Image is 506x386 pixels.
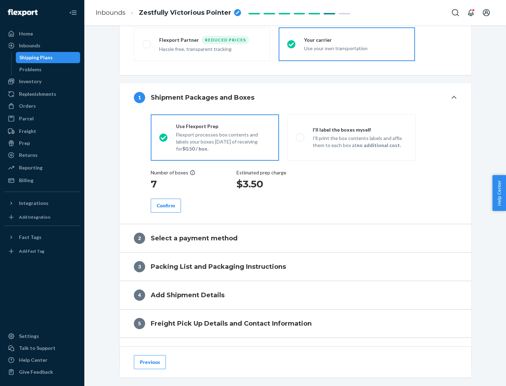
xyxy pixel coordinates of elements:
[19,214,50,220] div: Add Integration
[19,200,48,207] div: Integrations
[151,262,286,271] h4: Packing List and Packaging Instructions
[19,345,56,352] div: Talk to Support
[134,92,145,103] div: 1
[139,8,231,18] span: Zestfully Victorious Pointer
[159,46,262,53] div: Hassle free, transparent tracking
[16,52,80,63] a: Shipping Plans
[120,310,471,338] button: 5Freight Pick Up Details and Contact Information
[304,36,407,44] div: Your carrier
[464,6,478,20] button: Open notifications
[19,177,33,184] div: Billing
[492,175,506,211] button: Help Center
[120,281,471,309] button: 4Add Shipment Details
[151,319,312,328] h4: Freight Pick Up Details and Contact Information
[134,355,166,369] button: Previous
[66,6,80,20] button: Close Navigation
[4,198,80,209] button: Integrations
[236,178,286,190] h1: $3.50
[236,169,286,176] p: Estimated prep charge
[304,45,407,52] div: Use your own transportation
[19,152,38,159] div: Returns
[16,64,80,75] a: Problems
[448,6,462,20] button: Open Search Box
[151,291,225,300] h4: Add Shipment Details
[19,333,39,340] div: Settings
[19,248,44,254] div: Add Fast Tag
[19,42,40,49] div: Inbounds
[19,140,30,147] div: Prep
[176,131,271,152] p: Flexport processes box contents and labels your boxes [DATE] of receiving for .
[19,66,41,73] div: Problems
[4,88,80,100] a: Replenishments
[151,169,195,176] div: Number of boxes
[120,84,471,112] button: 1Shipment Packages and Boxes
[151,93,254,102] h4: Shipment Packages and Boxes
[19,368,53,375] div: Give Feedback
[90,2,247,23] ol: breadcrumbs
[19,234,41,241] div: Fast Tags
[120,224,471,252] button: 2Select a payment method
[313,135,407,149] p: I’ll print the box contents labels and affix them to each box at
[4,28,80,39] a: Home
[134,318,145,329] div: 5
[479,6,493,20] button: Open account menu
[19,115,34,122] div: Parcel
[151,199,181,213] button: Confirm
[4,232,80,243] button: Fast Tags
[4,76,80,87] a: Inventory
[4,212,80,223] a: Add Integration
[4,113,80,124] a: Parcel
[134,261,145,272] div: 3
[159,36,202,44] div: Flexport Partner
[19,30,33,37] div: Home
[313,126,407,133] div: I'll label the boxes myself
[4,354,80,366] a: Help Center
[202,36,249,44] div: Reduced prices
[19,54,53,61] div: Shipping Plans
[4,331,80,342] a: Settings
[151,234,238,243] h4: Select a payment method
[4,175,80,186] a: Billing
[134,233,145,244] div: 2
[4,162,80,173] a: Reporting
[182,146,207,152] strong: $0.50 / box
[8,9,38,16] img: Flexport logo
[19,91,56,98] div: Replenishments
[357,142,401,148] strong: no additional cost.
[120,338,471,366] button: 6Review and Confirm Shipment
[157,202,175,209] div: Confirm
[134,289,145,301] div: 4
[4,100,80,112] a: Orders
[4,246,80,257] a: Add Fast Tag
[19,78,41,85] div: Inventory
[19,164,43,171] div: Reporting
[176,123,271,130] div: Use Flexport Prep
[4,126,80,137] a: Freight
[4,138,80,149] a: Prep
[4,366,80,378] button: Give Feedback
[4,149,80,161] a: Returns
[19,128,36,135] div: Freight
[4,342,80,354] a: Talk to Support
[151,178,195,190] h1: 7
[96,9,125,16] a: Inbounds
[120,253,471,281] button: 3Packing List and Packaging Instructions
[19,357,47,364] div: Help Center
[4,40,80,51] a: Inbounds
[19,102,36,109] div: Orders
